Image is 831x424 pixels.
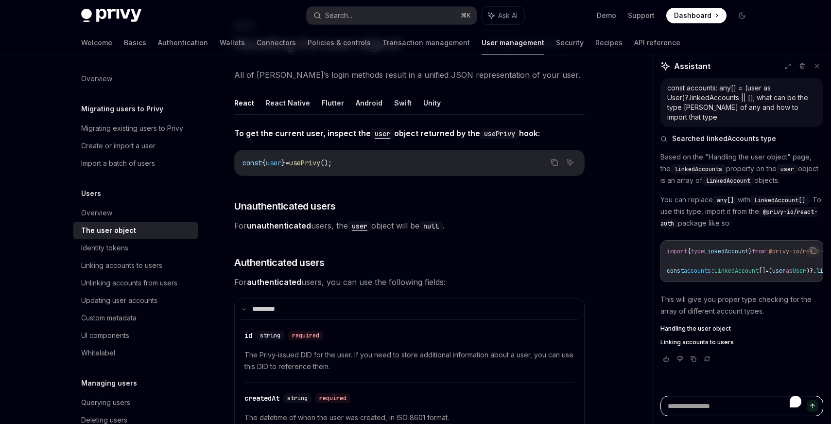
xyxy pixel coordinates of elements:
span: Searched linkedAccounts type [672,134,776,143]
span: { [262,159,266,167]
a: Create or import a user [73,137,198,155]
a: Migrating existing users to Privy [73,120,198,137]
button: Send message [807,400,818,412]
a: Import a batch of users [73,155,198,172]
span: ( [769,267,772,275]
span: The Privy-issued DID for the user. If you need to store additional information about a user, you ... [244,349,574,372]
a: Support [628,11,655,20]
button: Swift [394,91,412,114]
div: Search... [325,10,352,21]
span: All of [PERSON_NAME]’s login methods result in a unified JSON representation of your user. [234,68,585,82]
button: Search...⌘K [307,7,477,24]
button: Copy the contents from the code block [548,156,561,169]
span: : [711,267,714,275]
a: API reference [634,31,680,54]
span: from [752,247,765,255]
a: The user object [73,222,198,239]
a: user [371,128,394,138]
p: You can replace with . To use this type, import it from the package like so: [660,194,823,229]
span: )?. [806,267,816,275]
button: Copy the contents from the code block [807,244,819,257]
button: Ask AI [482,7,524,24]
strong: authenticated [247,277,301,287]
div: Import a batch of users [81,158,155,169]
span: string [260,332,280,339]
span: user [772,267,786,275]
span: user [780,165,794,173]
a: Welcome [81,31,112,54]
span: = [765,267,769,275]
span: LinkedAccount [714,267,759,275]
span: const [667,267,684,275]
a: Updating user accounts [73,292,198,309]
span: Handling the user object [660,325,731,333]
a: Unlinking accounts from users [73,274,198,292]
div: createdAt [244,393,279,403]
span: accounts [684,267,711,275]
a: Demo [597,11,616,20]
span: any[] [717,196,734,204]
span: User [793,267,806,275]
span: ⌘ K [461,12,471,19]
div: Unlinking accounts from users [81,277,177,289]
div: Create or import a user [81,140,156,152]
div: Linking accounts to users [81,260,162,271]
span: LinkedAccount[] [754,196,805,204]
a: Identity tokens [73,239,198,257]
button: Android [356,91,382,114]
div: Updating user accounts [81,295,157,306]
a: Handling the user object [660,325,823,333]
span: Authenticated users [234,256,325,269]
a: user [348,221,371,230]
div: Overview [81,73,112,85]
span: (); [320,159,332,167]
a: Authentication [158,31,208,54]
div: id [244,331,252,340]
strong: unauthenticated [247,221,311,230]
span: The datetime of when the user was created, in ISO 8601 format. [244,412,574,424]
code: usePrivy [480,128,519,139]
a: Linking accounts to users [660,338,823,346]
a: Custom metadata [73,309,198,327]
strong: To get the current user, inspect the object returned by the hook: [234,128,540,138]
div: required [315,393,350,403]
h5: Managing users [81,377,137,389]
a: Policies & controls [308,31,371,54]
span: type [691,247,704,255]
a: Linking accounts to users [73,257,198,274]
a: Recipes [595,31,623,54]
span: string [287,394,308,402]
button: React [234,91,254,114]
button: React Native [266,91,310,114]
span: Linking accounts to users [660,338,734,346]
span: Dashboard [674,11,711,20]
a: Whitelabel [73,344,198,362]
span: [] [759,267,765,275]
code: null [419,221,443,231]
a: User management [482,31,544,54]
div: Identity tokens [81,242,128,254]
p: Based on the "Handling the user object" page, the property on the object is an array of objects. [660,151,823,186]
button: Toggle dark mode [734,8,750,23]
span: { [687,247,691,255]
span: Unauthenticated users [234,199,336,213]
span: @privy-io/react-auth [660,208,817,228]
span: const [242,159,262,167]
img: dark logo [81,9,141,22]
button: Ask AI [564,156,576,169]
a: Security [556,31,584,54]
span: LinkedAccount [706,177,750,185]
span: } [281,159,285,167]
span: Assistant [674,60,710,72]
div: const accounts: any[] = (user as User)?.linkedAccounts || []; what can be the type [PERSON_NAME] ... [667,83,816,122]
span: } [748,247,752,255]
div: Whitelabel [81,347,115,359]
span: usePrivy [289,159,320,167]
span: linkedAccounts [675,165,722,173]
a: Transaction management [382,31,470,54]
div: Querying users [81,397,130,408]
a: Overview [73,204,198,222]
h5: Users [81,188,101,199]
a: Basics [124,31,146,54]
h5: Migrating users to Privy [81,103,163,115]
